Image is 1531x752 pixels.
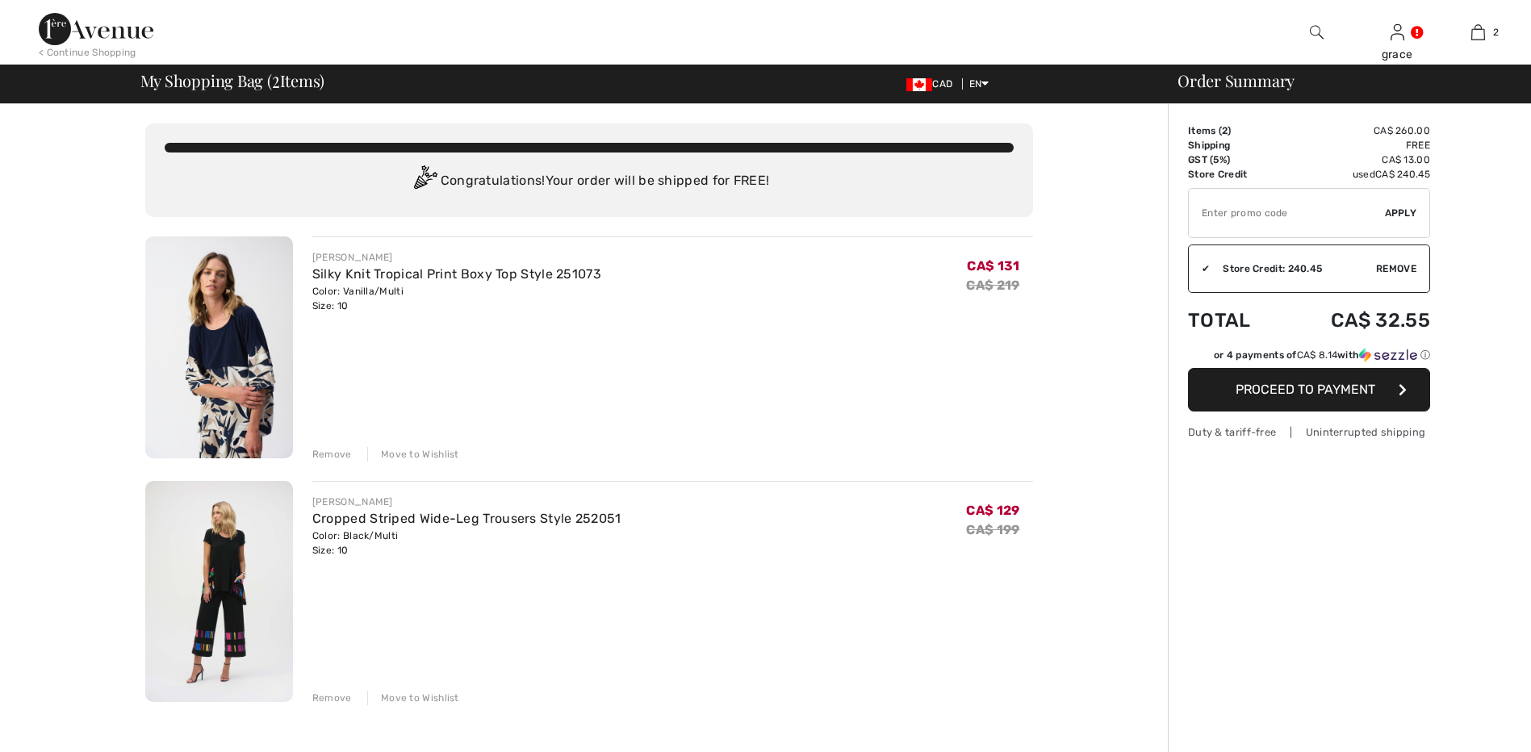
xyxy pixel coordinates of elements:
[1188,138,1282,152] td: Shipping
[1188,368,1430,412] button: Proceed to Payment
[312,528,621,558] div: Color: Black/Multi Size: 10
[1391,24,1404,40] a: Sign In
[1222,125,1228,136] span: 2
[1282,123,1430,138] td: CA$ 260.00
[1282,167,1430,182] td: used
[969,78,989,90] span: EN
[1158,73,1521,89] div: Order Summary
[272,69,280,90] span: 2
[312,691,352,705] div: Remove
[1188,152,1282,167] td: GST (5%)
[1282,152,1430,167] td: CA$ 13.00
[39,45,136,60] div: < Continue Shopping
[967,258,1019,274] span: CA$ 131
[1376,261,1416,276] span: Remove
[1438,23,1517,42] a: 2
[906,78,959,90] span: CAD
[1297,349,1337,361] span: CA$ 8.14
[367,691,459,705] div: Move to Wishlist
[312,447,352,462] div: Remove
[1188,123,1282,138] td: Items ( )
[1188,424,1430,440] div: Duty & tariff-free | Uninterrupted shipping
[1188,348,1430,368] div: or 4 payments ofCA$ 8.14withSezzle Click to learn more about Sezzle
[39,13,153,45] img: 1ère Avenue
[1357,46,1437,63] div: grace
[1385,206,1417,220] span: Apply
[1188,293,1282,348] td: Total
[1375,169,1430,180] span: CA$ 240.45
[966,503,1019,518] span: CA$ 129
[966,522,1019,537] s: CA$ 199
[906,78,932,91] img: Canadian Dollar
[165,165,1014,198] div: Congratulations! Your order will be shipped for FREE!
[1471,23,1485,42] img: My Bag
[367,447,459,462] div: Move to Wishlist
[1310,23,1324,42] img: search the website
[312,266,601,282] a: Silky Knit Tropical Print Boxy Top Style 251073
[312,250,601,265] div: [PERSON_NAME]
[1210,261,1376,276] div: Store Credit: 240.45
[1236,382,1375,397] span: Proceed to Payment
[1282,293,1430,348] td: CA$ 32.55
[1214,348,1430,362] div: or 4 payments of with
[140,73,325,89] span: My Shopping Bag ( Items)
[312,511,621,526] a: Cropped Striped Wide-Leg Trousers Style 252051
[312,495,621,509] div: [PERSON_NAME]
[1189,189,1385,237] input: Promo code
[145,236,293,458] img: Silky Knit Tropical Print Boxy Top Style 251073
[312,284,601,313] div: Color: Vanilla/Multi Size: 10
[1493,25,1499,40] span: 2
[145,481,293,703] img: Cropped Striped Wide-Leg Trousers Style 252051
[966,278,1019,293] s: CA$ 219
[1188,167,1282,182] td: Store Credit
[408,165,441,198] img: Congratulation2.svg
[1391,23,1404,42] img: My Info
[1189,261,1210,276] div: ✔
[1282,138,1430,152] td: Free
[1359,348,1417,362] img: Sezzle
